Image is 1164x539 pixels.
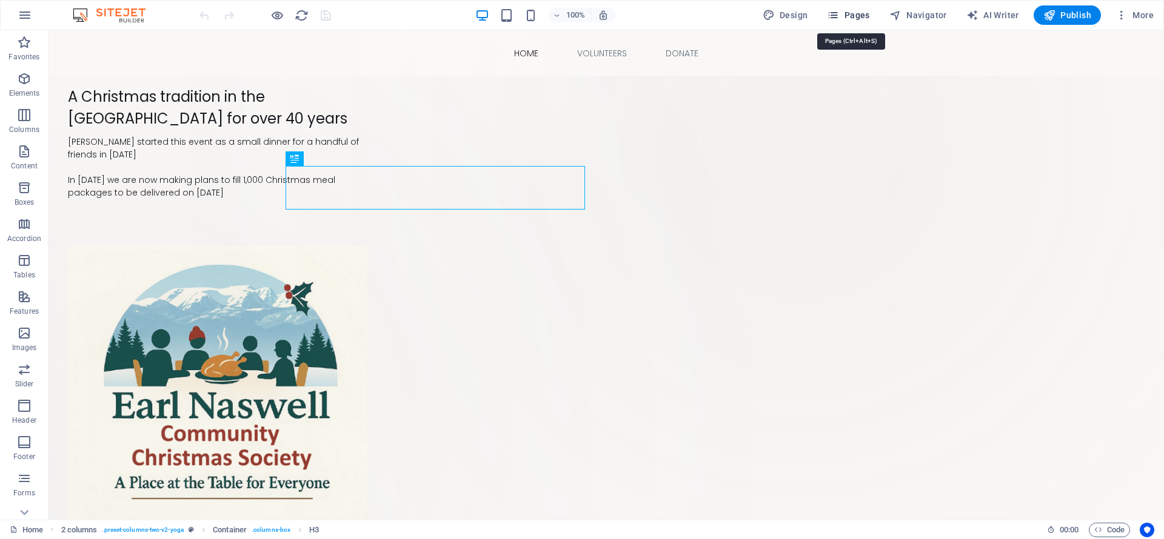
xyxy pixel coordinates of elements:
[1089,523,1130,537] button: Code
[966,9,1019,21] span: AI Writer
[1068,525,1070,534] span: :
[11,161,38,171] p: Content
[295,8,309,22] i: Reload page
[598,10,609,21] i: On resize automatically adjust zoom level to fit chosen device.
[9,125,39,134] p: Columns
[763,9,808,21] span: Design
[213,523,247,537] span: Click to select. Double-click to edit
[13,452,35,461] p: Footer
[15,379,34,389] p: Slider
[1047,523,1079,537] h6: Session time
[827,9,869,21] span: Pages
[270,8,284,22] button: Click here to leave preview mode and continue editing
[889,9,947,21] span: Navigator
[548,8,591,22] button: 100%
[822,5,874,25] button: Pages
[61,523,98,537] span: Click to select. Double-click to edit
[1140,523,1154,537] button: Usercentrics
[189,526,194,533] i: This element is a customizable preset
[1043,9,1091,21] span: Publish
[12,343,37,352] p: Images
[885,5,952,25] button: Navigator
[309,523,319,537] span: Click to select. Double-click to edit
[15,197,35,207] p: Boxes
[1111,5,1159,25] button: More
[13,488,35,498] p: Forms
[102,523,184,537] span: . preset-columns-two-v2-yoga
[7,234,41,243] p: Accordion
[92,250,158,267] span: Paste clipboard
[12,415,36,425] p: Header
[962,5,1024,25] button: AI Writer
[9,88,40,98] p: Elements
[294,8,309,22] button: reload
[10,523,43,537] a: Click to cancel selection. Double-click to open Pages
[70,8,161,22] img: Editor Logo
[1060,523,1079,537] span: 00 00
[27,250,87,267] span: Add elements
[758,5,813,25] button: Design
[10,306,39,316] p: Features
[1034,5,1101,25] button: Publish
[252,523,290,537] span: . columns-box
[1115,9,1154,21] span: More
[8,52,39,62] p: Favorites
[13,270,35,280] p: Tables
[1094,523,1125,537] span: Code
[61,523,319,537] nav: breadcrumb
[566,8,586,22] h6: 100%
